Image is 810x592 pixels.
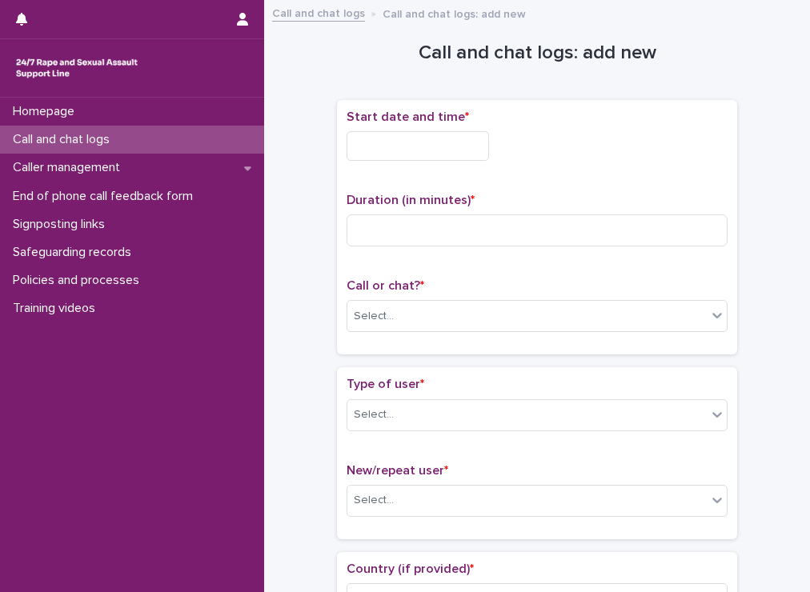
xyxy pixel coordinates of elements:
p: Call and chat logs: add new [383,4,526,22]
div: Select... [354,308,394,325]
p: Caller management [6,160,133,175]
div: Select... [354,492,394,509]
p: Homepage [6,104,87,119]
a: Call and chat logs [272,3,365,22]
span: New/repeat user [347,464,448,477]
img: rhQMoQhaT3yELyF149Cw [13,52,141,84]
span: Country (if provided) [347,562,474,575]
p: Policies and processes [6,273,152,288]
p: Training videos [6,301,108,316]
div: Select... [354,406,394,423]
p: End of phone call feedback form [6,189,206,204]
span: Type of user [347,378,424,390]
h1: Call and chat logs: add new [337,42,737,65]
span: Start date and time [347,110,469,123]
p: Safeguarding records [6,245,144,260]
p: Call and chat logs [6,132,122,147]
span: Duration (in minutes) [347,194,475,206]
p: Signposting links [6,217,118,232]
span: Call or chat? [347,279,424,292]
